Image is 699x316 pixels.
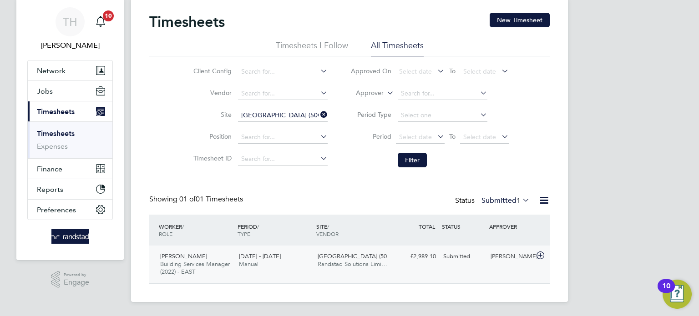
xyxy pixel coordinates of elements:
button: Timesheets [28,101,112,121]
button: Reports [28,179,112,199]
label: Client Config [191,67,232,75]
div: Timesheets [28,121,112,158]
span: Powered by [64,271,89,279]
label: Site [191,110,232,119]
div: £2,989.10 [392,249,440,264]
li: All Timesheets [371,40,424,56]
label: Period [350,132,391,140]
span: Randstad Solutions Limi… [318,260,387,268]
input: Select one [398,109,487,122]
span: 1 [517,196,521,205]
span: 01 of [179,195,196,204]
a: TH[PERSON_NAME] [27,7,113,51]
span: Select date [463,67,496,75]
span: Network [37,66,66,75]
div: 10 [662,286,670,298]
li: Timesheets I Follow [276,40,348,56]
button: Open Resource Center, 10 new notifications [663,280,692,309]
span: / [182,223,184,230]
input: Search for... [238,87,328,100]
button: Jobs [28,81,112,101]
a: Powered byEngage [51,271,90,288]
a: 10 [91,7,110,36]
span: [GEOGRAPHIC_DATA] (50… [318,252,393,260]
span: VENDOR [316,230,339,237]
span: TH [63,16,77,28]
div: Showing [149,195,245,204]
div: Status [455,195,532,207]
label: Vendor [191,89,232,97]
button: Filter [398,153,427,167]
span: 10 [103,10,114,21]
img: randstad-logo-retina.png [51,229,89,244]
span: TYPE [238,230,250,237]
div: STATUS [440,218,487,235]
div: APPROVER [487,218,534,235]
a: Go to home page [27,229,113,244]
label: Position [191,132,232,140]
span: Select date [463,133,496,141]
a: Expenses [37,142,68,150]
span: [PERSON_NAME] [160,252,207,260]
span: Manual [239,260,258,268]
span: / [257,223,259,230]
h2: Timesheets [149,13,225,31]
span: Select date [399,133,432,141]
button: Finance [28,159,112,179]
a: Timesheets [37,129,75,138]
input: Search for... [398,87,487,100]
span: / [327,223,329,230]
span: Preferences [37,206,76,214]
span: TOTAL [419,223,435,230]
div: WORKER [157,218,235,242]
span: [DATE] - [DATE] [239,252,281,260]
button: Preferences [28,200,112,220]
input: Search for... [238,65,328,78]
span: Tom Heath [27,40,113,51]
label: Period Type [350,110,391,119]
span: Reports [37,185,63,194]
button: New Timesheet [490,13,550,27]
label: Approved On [350,67,391,75]
div: [PERSON_NAME] [487,249,534,264]
label: Approver [343,89,384,98]
label: Submitted [481,196,530,205]
div: SITE [314,218,393,242]
span: Building Services Manager (2022) - EAST [160,260,230,276]
span: To [446,130,458,142]
input: Search for... [238,109,328,122]
span: Timesheets [37,107,75,116]
span: Select date [399,67,432,75]
span: To [446,65,458,77]
span: Finance [37,165,62,173]
input: Search for... [238,153,328,166]
span: ROLE [159,230,172,237]
label: Timesheet ID [191,154,232,162]
div: PERIOD [235,218,314,242]
span: 01 Timesheets [179,195,243,204]
button: Network [28,60,112,80]
span: Engage [64,279,89,286]
span: Jobs [37,87,53,95]
input: Search for... [238,131,328,144]
div: Submitted [440,249,487,264]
